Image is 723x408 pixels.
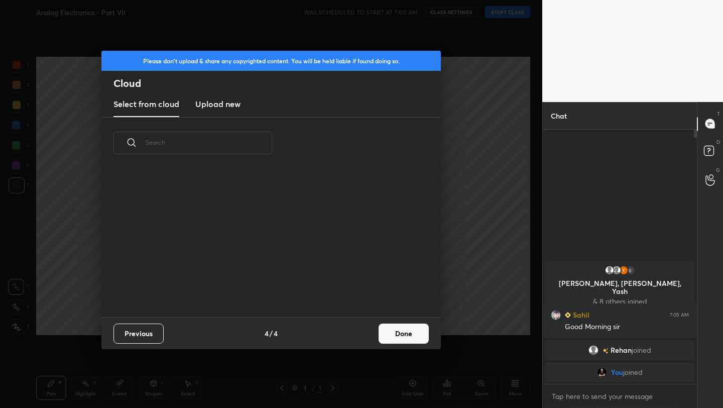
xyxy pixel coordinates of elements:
[195,98,240,110] h3: Upload new
[717,110,720,118] p: T
[551,297,688,305] p: & 8 others joined
[602,348,609,353] img: no-rating-badge.077c3623.svg
[274,328,278,339] h4: 4
[113,324,164,344] button: Previous
[571,310,589,320] h6: Sahil
[265,328,269,339] h4: 4
[626,265,636,275] div: 8
[379,324,429,344] button: Done
[270,328,273,339] h4: /
[113,98,179,110] h3: Select from cloud
[551,310,561,320] img: 5aabc1148f1547609571287a6fbb9c42.25163601_3
[611,346,632,354] span: Rehan
[565,322,689,332] div: Good Morning sir
[612,265,622,275] img: default.png
[543,103,575,129] p: Chat
[619,265,629,275] img: ff09025900654e66b02373dc0bad187d.60516708_3
[716,166,720,174] p: G
[146,121,272,164] input: Search
[623,368,643,376] span: joined
[716,138,720,146] p: D
[611,368,623,376] span: You
[597,367,607,377] img: ae2dc78aa7324196b3024b1bd2b41d2d.jpg
[113,77,441,90] h2: Cloud
[551,279,688,295] p: [PERSON_NAME], [PERSON_NAME], Yash
[101,51,441,71] div: Please don't upload & share any copyrighted content. You will be held liable if found doing so.
[605,265,615,275] img: default.png
[632,346,651,354] span: joined
[670,312,689,318] div: 7:05 AM
[543,259,697,384] div: grid
[588,345,598,355] img: default.png
[565,312,571,318] img: Learner_Badge_beginner_1_8b307cf2a0.svg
